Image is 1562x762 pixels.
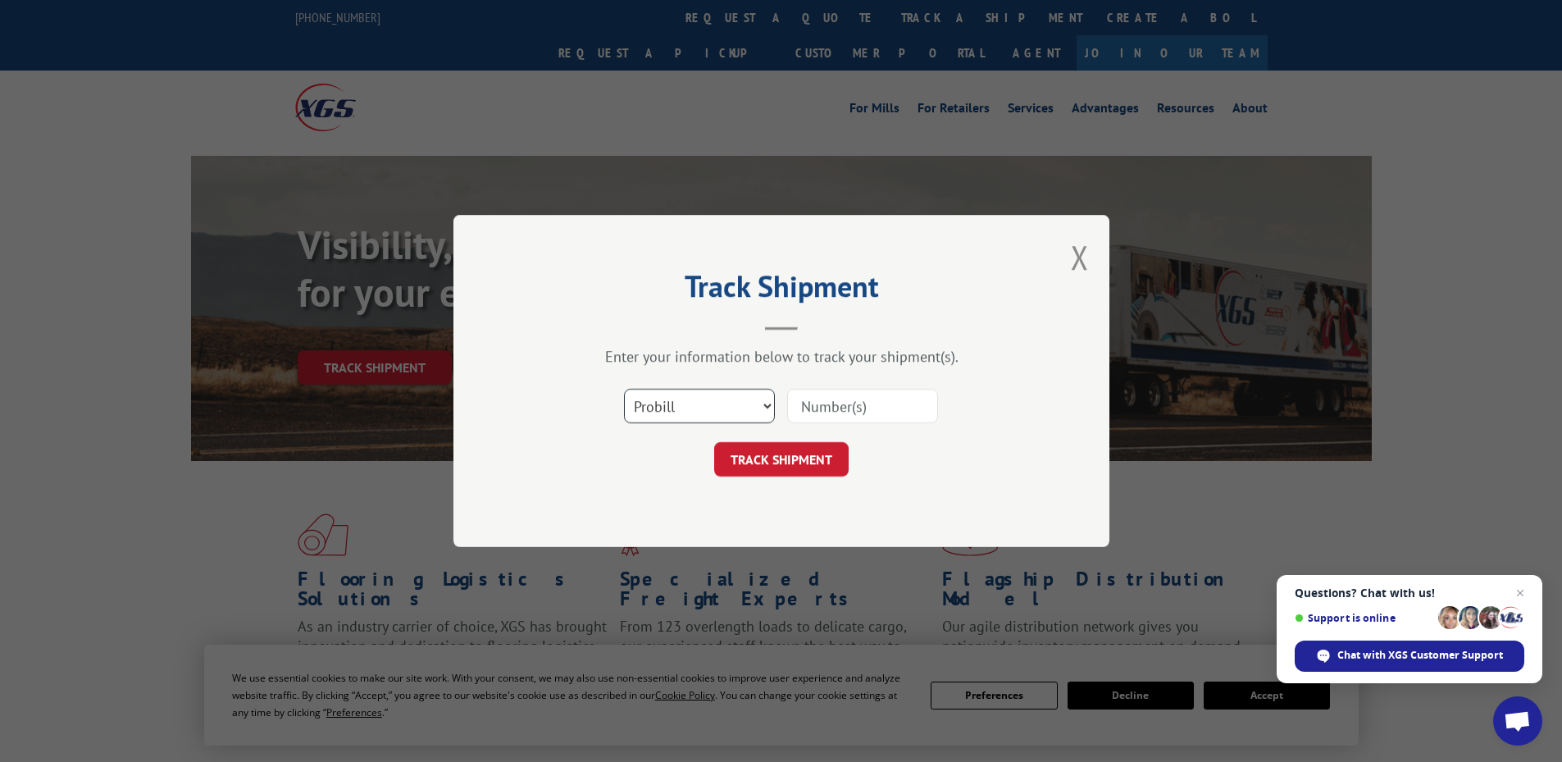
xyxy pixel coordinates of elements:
[1295,641,1524,672] div: Chat with XGS Customer Support
[714,442,849,477] button: TRACK SHIPMENT
[535,275,1027,306] h2: Track Shipment
[1071,235,1089,279] button: Close modal
[1295,586,1524,600] span: Questions? Chat with us!
[787,389,938,423] input: Number(s)
[535,347,1027,366] div: Enter your information below to track your shipment(s).
[1337,648,1503,663] span: Chat with XGS Customer Support
[1295,612,1432,624] span: Support is online
[1510,583,1530,603] span: Close chat
[1493,696,1542,746] div: Open chat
